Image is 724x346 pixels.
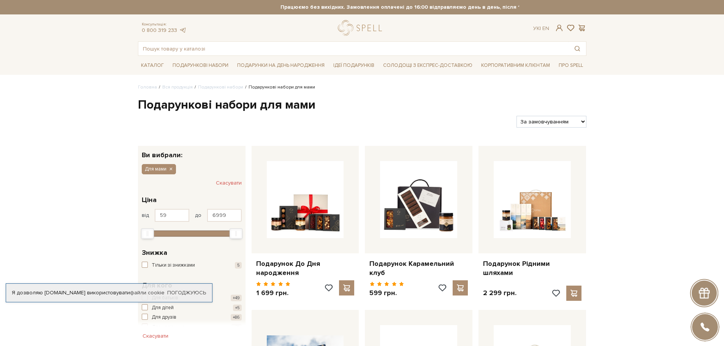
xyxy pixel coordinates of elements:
[243,84,315,91] li: Подарункові набори для мами
[195,212,201,219] span: до
[141,228,154,239] div: Min
[556,60,586,71] span: Про Spell
[6,289,212,296] div: Я дозволяю [DOMAIN_NAME] використовувати
[142,304,242,312] button: Для дітей +5
[179,27,187,33] a: telegram
[231,324,242,330] span: +71
[231,295,242,301] span: +49
[235,262,242,269] span: 5
[138,146,246,158] div: Ви вибрали:
[338,20,385,36] a: logo
[167,289,206,296] a: Погоджуюсь
[142,262,242,269] button: Тільки зі знижками 5
[152,304,174,312] span: Для дітей
[142,195,157,205] span: Ціна
[231,314,242,321] span: +86
[483,289,516,297] p: 2 299 грн.
[207,209,242,222] input: Ціна
[478,59,553,72] a: Корпоративним клієнтам
[533,25,549,32] div: Ук
[330,60,377,71] span: Ідеї подарунків
[233,305,242,311] span: +5
[138,84,157,90] a: Головна
[369,259,468,277] a: Подарунок Карамельний клуб
[256,259,355,277] a: Подарунок До Дня народження
[256,289,291,297] p: 1 699 грн.
[216,177,242,189] button: Скасувати
[152,314,176,321] span: Для друзів
[152,262,195,269] span: Тільки зі знижками
[542,25,549,32] a: En
[198,84,243,90] a: Подарункові набори
[230,228,242,239] div: Max
[142,164,176,174] button: Для мами
[138,330,173,342] button: Скасувати
[130,289,165,296] a: файли cookie
[138,97,586,113] h1: Подарункові набори для мами
[145,166,166,172] span: Для мами
[205,4,654,11] strong: Працюємо без вихідних. Замовлення оплачені до 16:00 відправляємо день в день, після 16:00 - насту...
[152,324,185,331] span: Для керівника
[170,60,231,71] span: Подарункові набори
[142,27,177,33] a: 0 800 319 233
[155,209,189,222] input: Ціна
[569,42,586,55] button: Пошук товару у каталозі
[142,248,167,258] span: Знижка
[380,59,475,72] a: Солодощі з експрес-доставкою
[142,324,242,331] button: Для керівника +71
[142,314,242,321] button: Для друзів +86
[369,289,404,297] p: 599 грн.
[142,212,149,219] span: від
[138,60,167,71] span: Каталог
[540,25,541,32] span: |
[483,259,581,277] a: Подарунок Рідними шляхами
[142,280,172,291] span: Для кого
[234,60,328,71] span: Подарунки на День народження
[142,22,187,27] span: Консультація:
[138,42,569,55] input: Пошук товару у каталозі
[162,84,193,90] a: Вся продукція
